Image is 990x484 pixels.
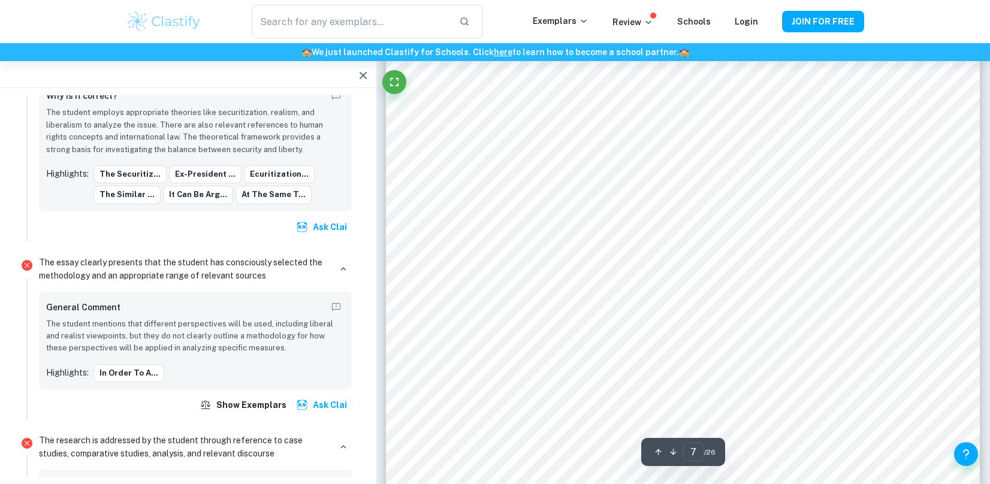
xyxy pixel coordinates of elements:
p: The essay clearly presents that the student has consciously selected the methodology and an appro... [39,256,330,282]
span: 🏫 [679,47,689,57]
svg: Incorrect [20,258,34,273]
p: Highlights: [46,167,89,180]
button: The securitiz... [93,165,167,183]
span: 🏫 [301,47,312,57]
a: Schools [677,17,711,26]
p: Exemplars [533,14,588,28]
h6: General Comment [46,301,120,314]
button: Fullscreen [382,70,406,94]
input: Search for any exemplars... [252,5,449,38]
button: Report mistake/confusion [328,299,345,316]
button: Show exemplars [197,394,291,416]
p: The research is addressed by the student through reference to case studies, comparative studies, ... [39,434,330,460]
img: clai.svg [296,399,308,411]
p: Highlights: [46,366,89,379]
p: The student mentions that different perspectives will be used, including liberal and realist view... [46,318,345,355]
button: Ex-President ... [169,165,242,183]
a: here [494,47,512,57]
button: JOIN FOR FREE [782,11,864,32]
h6: We just launched Clastify for Schools. Click to learn how to become a school partner. [2,46,988,59]
button: Help and Feedback [954,442,978,466]
button: Report mistake/confusion [328,87,345,104]
img: clai.svg [296,221,308,233]
p: Review [612,16,653,29]
button: Ask Clai [294,216,352,238]
span: / 26 [704,447,716,458]
button: At the same t... [236,186,312,204]
button: ecuritization... [244,165,315,183]
button: It can be arg... [163,186,233,204]
button: In order to a... [93,364,164,382]
button: The similar ... [93,186,161,204]
button: Ask Clai [294,394,352,416]
p: The student employs appropriate theories like securitization, realism, and liberalism to analyze ... [46,107,345,156]
h6: Why is it correct? [46,89,117,102]
a: Login [735,17,758,26]
img: Clastify logo [126,10,202,34]
svg: Incorrect [20,436,34,450]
